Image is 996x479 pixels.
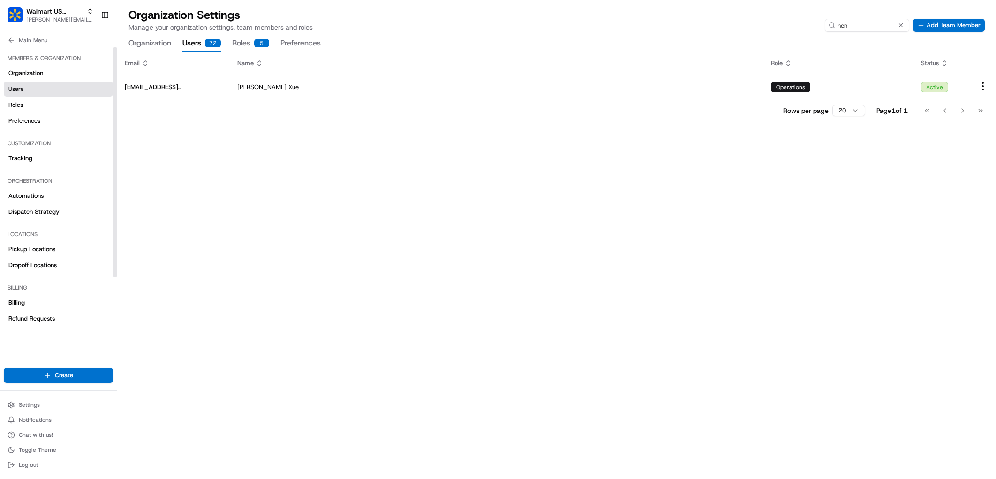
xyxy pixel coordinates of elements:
span: Notifications [19,416,52,424]
span: Pickup Locations [8,245,55,254]
div: 72 [205,39,221,47]
span: Main Menu [19,37,47,44]
a: Refund Requests [4,311,113,326]
button: Main Menu [4,34,113,47]
button: Walmart US StoresWalmart US Stores[PERSON_NAME][EMAIL_ADDRESS][DOMAIN_NAME] [4,4,97,26]
span: Log out [19,461,38,469]
a: Automations [4,188,113,203]
input: Search users [825,19,909,32]
a: Billing [4,295,113,310]
span: Tracking [8,154,32,163]
button: Log out [4,458,113,472]
div: Status [921,59,962,67]
a: Organization [4,66,113,81]
button: Users [182,36,221,52]
div: Integrations [4,334,113,349]
span: Xue [288,83,299,91]
a: Users [4,82,113,97]
p: Manage your organization settings, team members and roles [128,22,313,32]
img: Walmart US Stores [8,7,23,22]
span: Settings [19,401,40,409]
div: 5 [254,39,269,47]
div: Name [237,59,756,67]
button: [PERSON_NAME][EMAIL_ADDRESS][DOMAIN_NAME] [26,16,93,23]
div: Active [921,82,948,92]
p: Rows per page [783,106,829,115]
div: Locations [4,227,113,242]
button: Organization [128,36,171,52]
span: Users [8,85,23,93]
button: Chat with us! [4,428,113,442]
div: Billing [4,280,113,295]
button: Walmart US Stores [26,7,83,16]
span: Organization [8,69,43,77]
div: Page 1 of 1 [876,106,908,115]
span: Toggle Theme [19,446,56,454]
button: Create [4,368,113,383]
button: Notifications [4,413,113,427]
button: Preferences [280,36,321,52]
span: Dropoff Locations [8,261,57,269]
button: Toggle Theme [4,443,113,457]
button: Add Team Member [913,19,985,32]
span: Refund Requests [8,314,55,323]
div: Email [125,59,222,67]
a: Roles [4,97,113,112]
a: Dispatch Strategy [4,204,113,219]
div: Customization [4,136,113,151]
a: Dropoff Locations [4,258,113,273]
span: Create [55,371,73,380]
span: Billing [8,299,25,307]
span: Roles [8,101,23,109]
h1: Organization Settings [128,7,313,22]
button: Roles [232,36,269,52]
span: Preferences [8,117,40,125]
span: Chat with us! [19,431,53,439]
button: Settings [4,398,113,412]
span: Dispatch Strategy [8,208,60,216]
div: Role [771,59,906,67]
span: [EMAIL_ADDRESS][DOMAIN_NAME] [125,83,222,91]
a: Tracking [4,151,113,166]
div: Orchestration [4,173,113,188]
a: Preferences [4,113,113,128]
span: Automations [8,192,44,200]
span: [PERSON_NAME] [237,83,287,91]
div: Members & Organization [4,51,113,66]
a: Pickup Locations [4,242,113,257]
div: Operations [771,82,810,92]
